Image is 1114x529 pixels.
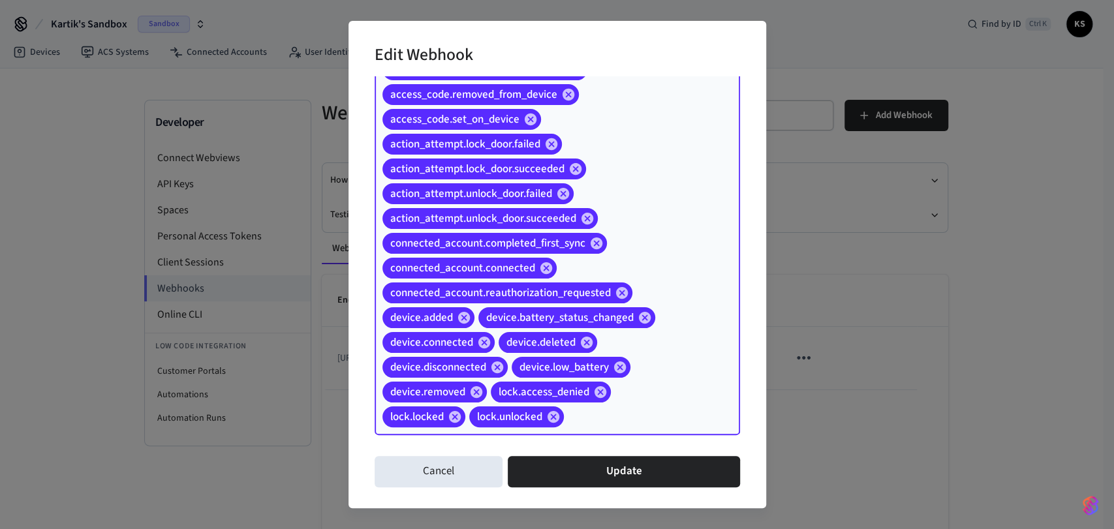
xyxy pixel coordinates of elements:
span: device.battery_status_changed [478,311,642,324]
span: device.removed [382,385,473,399]
div: action_attempt.unlock_door.failed [382,183,574,204]
div: device.added [382,307,474,328]
span: action_attempt.unlock_door.succeeded [382,212,584,225]
div: connected_account.completed_first_sync [382,233,607,254]
div: connected_account.connected [382,258,557,279]
div: device.low_battery [512,357,630,378]
div: access_code.removed_from_device [382,84,579,105]
span: device.connected [382,336,481,349]
span: lock.locked [382,410,452,423]
div: device.disconnected [382,357,508,378]
span: access_code.removed_from_device [382,88,565,101]
span: lock.unlocked [469,410,550,423]
span: action_attempt.lock_door.succeeded [382,162,572,175]
span: connected_account.completed_first_sync [382,237,593,250]
div: action_attempt.lock_door.failed [382,134,562,155]
div: lock.locked [382,406,465,427]
span: access_code.set_on_device [382,113,527,126]
div: device.deleted [499,332,597,353]
div: access_code.set_on_device [382,109,541,130]
span: lock.access_denied [491,385,597,399]
button: Update [508,456,739,487]
div: lock.unlocked [469,406,564,427]
span: connected_account.connected [382,262,543,275]
div: device.removed [382,382,487,402]
div: device.connected [382,332,495,353]
img: SeamLogoGradient.69752ec5.svg [1083,495,1098,516]
h2: Edit Webhook [375,37,473,76]
div: action_attempt.unlock_door.succeeded [382,208,598,229]
span: device.deleted [499,336,583,349]
span: device.added [382,311,461,324]
span: action_attempt.lock_door.failed [382,138,548,151]
div: connected_account.reauthorization_requested [382,282,632,303]
span: device.low_battery [512,361,617,374]
div: action_attempt.lock_door.succeeded [382,159,586,179]
span: action_attempt.unlock_door.failed [382,187,560,200]
div: lock.access_denied [491,382,611,402]
div: device.battery_status_changed [478,307,655,328]
span: device.disconnected [382,361,494,374]
span: connected_account.reauthorization_requested [382,286,619,299]
button: Cancel [375,456,503,487]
